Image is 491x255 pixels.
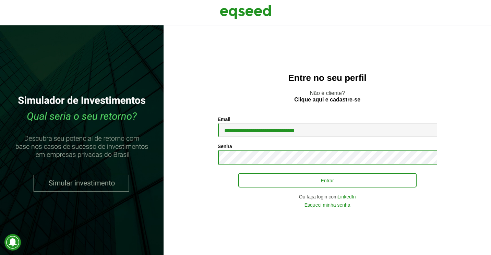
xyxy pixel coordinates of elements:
[304,203,350,207] a: Esqueci minha senha
[218,117,230,122] label: Email
[238,173,417,187] button: Entrar
[218,194,437,199] div: Ou faça login com
[177,90,477,103] p: Não é cliente?
[220,3,271,21] img: EqSeed Logo
[294,97,360,102] a: Clique aqui e cadastre-se
[177,73,477,83] h2: Entre no seu perfil
[338,194,356,199] a: LinkedIn
[218,144,232,149] label: Senha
